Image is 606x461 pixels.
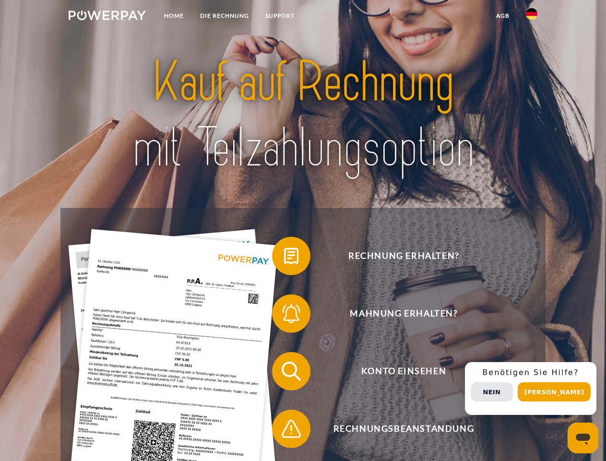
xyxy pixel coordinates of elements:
img: qb_bill.svg [279,244,303,268]
span: Rechnungsbeanstandung [286,410,521,448]
button: Rechnungsbeanstandung [272,410,522,448]
a: SUPPORT [257,7,303,24]
button: [PERSON_NAME] [518,382,591,401]
img: logo-powerpay-white.svg [69,11,146,20]
div: Schnellhilfe [465,362,596,415]
a: Home [156,7,192,24]
iframe: Schaltfläche zum Öffnen des Messaging-Fensters [568,423,598,453]
h3: Benötigen Sie Hilfe? [471,368,591,377]
span: Rechnung erhalten? [286,237,521,275]
button: Rechnung erhalten? [272,237,522,275]
a: DIE RECHNUNG [192,7,257,24]
span: Mahnung erhalten? [286,294,521,333]
button: Konto einsehen [272,352,522,390]
img: title-powerpay_de.svg [92,46,514,184]
img: qb_bell.svg [279,302,303,326]
button: Mahnung erhalten? [272,294,522,333]
img: de [526,8,537,20]
a: agb [488,7,518,24]
span: Konto einsehen [286,352,521,390]
img: qb_search.svg [279,359,303,383]
button: Nein [471,382,513,401]
img: qb_warning.svg [279,417,303,441]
